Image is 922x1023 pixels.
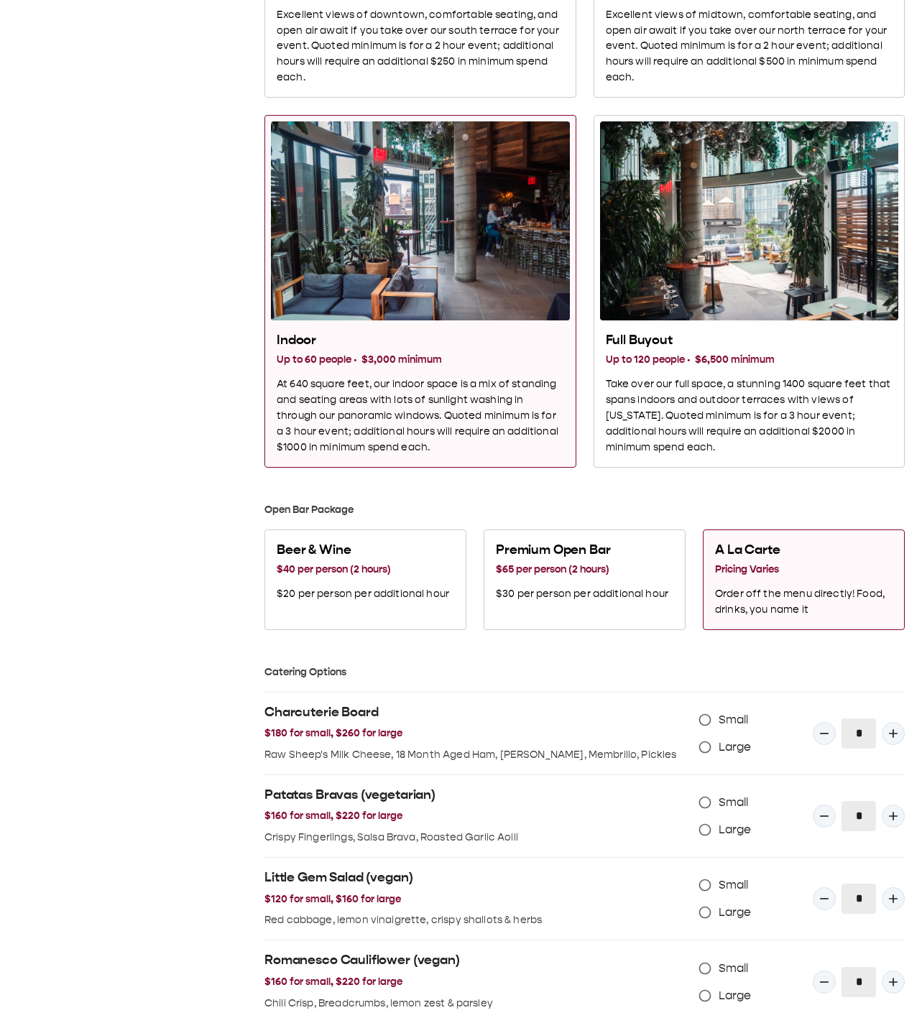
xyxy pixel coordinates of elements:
[264,892,688,907] h3: $120 for small, $160 for large
[496,542,668,559] h2: Premium Open Bar
[813,871,905,926] div: Quantity Input
[719,794,749,811] span: Small
[719,711,749,728] span: Small
[496,562,668,578] h3: $65 per person (2 hours)
[277,376,564,455] p: At 640 square feet, our indoor space is a mix of standing and seating areas with lots of sunlight...
[264,115,576,468] button: Indoor
[719,904,752,921] span: Large
[277,562,449,578] h3: $40 per person (2 hours)
[264,747,688,763] p: Raw Sheep's Milk Cheese, 18 Month Aged Ham, [PERSON_NAME], Membrillo, Pickles
[264,665,905,680] h3: Catering Options
[264,529,466,630] button: Beer & Wine
[606,352,893,368] h3: Up to 120 people · $6,500 minimum
[264,996,688,1012] p: Chili Crisp, Breadcrumbs, lemon zest & parsley
[277,332,564,349] h2: Indoor
[264,869,688,887] h2: Little Gem Salad (vegan)
[703,529,905,630] button: A La Carte
[264,529,905,630] div: Select one
[264,787,688,804] h2: Patatas Bravas (vegetarian)
[264,830,688,846] p: Crispy Fingerlings, Salsa Brava, Roasted Garlic Aoili
[277,542,449,559] h2: Beer & Wine
[277,7,564,86] p: Excellent views of downtown, comfortable seating, and open air await if you take over our south t...
[264,808,688,824] h3: $160 for small, $220 for large
[719,821,752,838] span: Large
[277,586,449,602] p: $20 per person per additional hour
[264,952,688,969] h2: Romanesco Cauliflower (vegan)
[715,562,893,578] h3: Pricing Varies
[277,352,564,368] h3: Up to 60 people · $3,000 minimum
[606,332,893,349] h2: Full Buyout
[719,987,752,1004] span: Large
[264,974,688,990] h3: $160 for small, $220 for large
[606,7,893,86] p: Excellent views of midtown, comfortable seating, and open air await if you take over our north te...
[264,912,688,928] p: Red cabbage, lemon vinaigrette, crispy shallots & herbs
[484,529,686,630] button: Premium Open Bar
[719,960,749,977] span: Small
[496,586,668,602] p: $30 per person per additional hour
[813,706,905,761] div: Quantity Input
[594,115,905,468] button: Full Buyout
[264,726,688,741] h3: $180 for small, $260 for large
[264,502,905,518] h3: Open Bar Package
[715,586,893,618] p: Order off the menu directly! Food, drinks, you name it
[813,955,905,1009] div: Quantity Input
[813,789,905,843] div: Quantity Input
[715,542,893,559] h2: A La Carte
[719,739,752,756] span: Large
[606,376,893,455] p: Take over our full space, a stunning 1400 square feet that spans indoors and outdoor terraces wit...
[719,876,749,894] span: Small
[264,704,688,721] h2: Charcuterie Board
